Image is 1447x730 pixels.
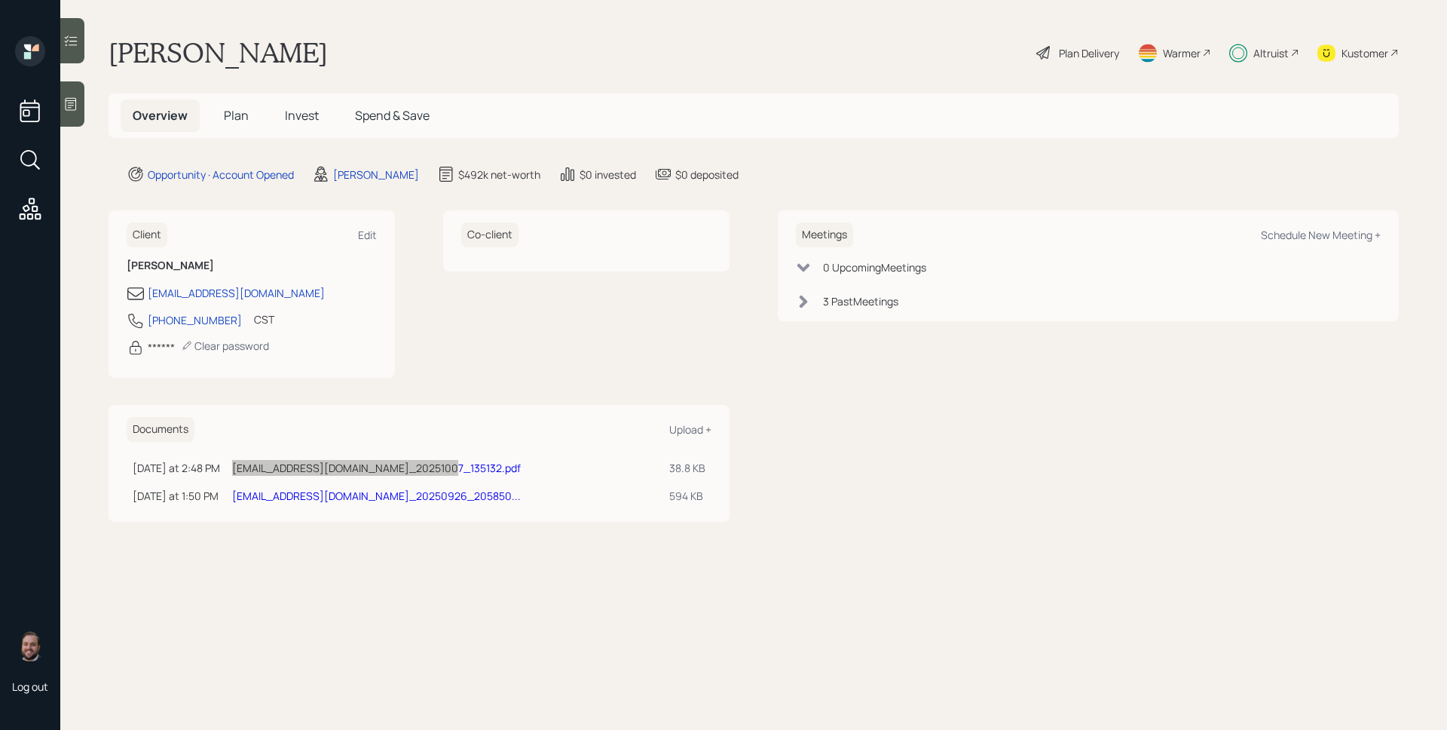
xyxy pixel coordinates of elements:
[133,488,220,504] div: [DATE] at 1:50 PM
[823,293,898,309] div: 3 Past Meeting s
[254,311,274,327] div: CST
[669,422,711,437] div: Upload +
[148,167,294,182] div: Opportunity · Account Opened
[1059,45,1119,61] div: Plan Delivery
[358,228,377,242] div: Edit
[796,222,853,247] h6: Meetings
[232,489,521,503] a: [EMAIL_ADDRESS][DOMAIN_NAME]_20250926_205850...
[127,417,194,442] h6: Documents
[458,167,540,182] div: $492k net-worth
[127,222,167,247] h6: Client
[127,259,377,272] h6: [PERSON_NAME]
[133,107,188,124] span: Overview
[133,460,220,476] div: [DATE] at 2:48 PM
[285,107,319,124] span: Invest
[148,312,242,328] div: [PHONE_NUMBER]
[12,679,48,694] div: Log out
[181,339,269,353] div: Clear password
[224,107,249,124] span: Plan
[1253,45,1289,61] div: Altruist
[669,460,705,476] div: 38.8 KB
[109,36,328,69] h1: [PERSON_NAME]
[580,167,636,182] div: $0 invested
[355,107,430,124] span: Spend & Save
[823,259,926,275] div: 0 Upcoming Meeting s
[148,285,325,301] div: [EMAIL_ADDRESS][DOMAIN_NAME]
[461,222,519,247] h6: Co-client
[669,488,705,504] div: 594 KB
[675,167,739,182] div: $0 deposited
[1163,45,1201,61] div: Warmer
[1261,228,1381,242] div: Schedule New Meeting +
[1341,45,1388,61] div: Kustomer
[333,167,419,182] div: [PERSON_NAME]
[232,461,521,475] a: [EMAIL_ADDRESS][DOMAIN_NAME]_20251007_135132.pdf
[15,631,45,661] img: james-distasi-headshot.png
